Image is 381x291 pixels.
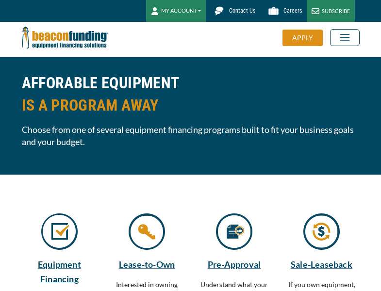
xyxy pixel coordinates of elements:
[41,230,78,239] a: Check mark icon
[129,213,165,250] img: Key icon
[303,230,340,239] a: Arrows with money sign
[211,2,228,19] img: Beacon Funding chat
[330,29,360,46] button: Toggle navigation
[22,94,360,116] span: IS A PROGRAM AWAY
[282,30,323,46] div: APPLY
[41,213,78,250] img: Check mark icon
[22,124,360,148] span: Choose from one of several equipment financing programs built to fit your business goals and your...
[284,257,360,272] a: Sale-Leaseback
[22,257,98,286] a: Equipment Financing
[206,2,260,19] a: Contact Us
[216,230,252,239] a: Paper with thumbs up icon
[260,2,307,19] a: Careers
[283,7,302,14] span: Careers
[216,213,252,250] img: Paper with thumbs up icon
[265,2,282,19] img: Beacon Funding Careers
[229,7,255,14] span: Contact Us
[109,257,185,272] a: Lease-to-Own
[197,257,272,272] a: Pre-Approval
[129,230,165,239] a: Key icon
[303,213,340,250] img: Arrows with money sign
[282,30,330,46] a: APPLY
[22,72,360,116] h2: AFFORABLE EQUIPMENT
[22,22,108,53] img: Beacon Funding Corporation logo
